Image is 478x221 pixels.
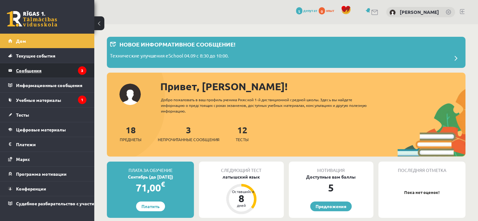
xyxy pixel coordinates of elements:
[296,8,318,13] a: 5 депутат
[236,124,249,143] a: 12Тесты
[317,167,345,173] font: Мотивация
[110,40,462,65] a: Новое информативное сообщение! Технические улучшения eSchool 04.09 с 8:30 до 10:00.
[126,124,136,135] font: 18
[8,137,86,152] a: Платежи
[16,97,61,103] font: Учебные материалы
[16,141,36,147] font: Платежи
[319,8,338,13] a: 0 опыт
[120,124,141,143] a: 18Предметы
[328,181,334,194] font: 5
[160,80,288,93] font: Привет, [PERSON_NAME]!
[81,68,83,73] font: 3
[16,127,66,132] font: Цифровые материалы
[8,78,86,92] a: Информационные сообщения1
[8,48,86,63] a: Текущие события
[141,203,160,209] font: Платить
[306,174,356,180] font: Доступные вам баллы
[81,97,83,102] font: 1
[16,156,30,162] font: Маркс
[8,63,86,78] a: Сообщения3
[389,9,396,16] img: Руслан Игнатов
[8,122,86,137] a: Цифровые материалы
[8,167,86,181] a: Программа мотивации
[110,52,229,58] font: Технические улучшения eSchool 04.09 с 8:30 до 10:00.
[136,202,165,211] a: Платить
[16,112,29,118] font: Тесты
[237,124,247,135] font: 12
[119,41,235,48] font: Новое информативное сообщение!
[161,97,367,113] font: Добро пожаловать в ваш профиль ученика Рижской 1-й дистанционной средней школы. Здесь вы найдете ...
[310,202,352,211] a: Предложения
[398,167,446,173] font: Последняя отметка
[404,190,440,195] font: Пока нет оценок!
[16,82,82,88] font: Информационные сообщения
[158,137,219,142] font: Непрочитанные сообщения
[221,167,261,173] font: Следующий тест
[298,9,300,14] font: 5
[223,174,260,180] font: латышский язык
[8,181,86,196] a: Конференции
[316,203,346,209] font: Предложения
[303,8,318,13] font: депутат
[400,9,439,15] a: [PERSON_NAME]
[321,9,323,14] font: 0
[236,137,249,142] font: Тесты
[199,174,283,215] a: латышский язык Оставшийся 8 дней
[326,8,335,13] font: опыт
[129,167,173,173] font: Плата за обучение
[161,180,165,189] font: €
[16,201,137,206] font: Судебное разбирательство с участием [PERSON_NAME]
[120,137,141,142] font: Предметы
[8,93,86,107] a: Учебные материалы
[8,196,86,211] a: Судебное разбирательство с участием [PERSON_NAME]
[16,186,46,191] font: Конференции
[239,192,244,205] font: 8
[16,171,67,177] font: Программа мотивации
[16,53,55,58] font: Текущие события
[232,189,254,194] font: Оставшийся
[158,124,219,143] a: 3Непрочитанные сообщения
[16,38,26,44] font: Дом
[8,34,86,48] a: Дом
[7,11,57,27] a: Рижская 1-я средняя школа заочного обучения
[237,203,246,208] font: дней
[186,124,191,135] font: 3
[16,68,41,73] font: Сообщения
[8,108,86,122] a: Тесты
[128,174,173,180] font: Сентябрь (до [DATE])
[136,181,161,194] font: 71,00
[8,152,86,166] a: Маркс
